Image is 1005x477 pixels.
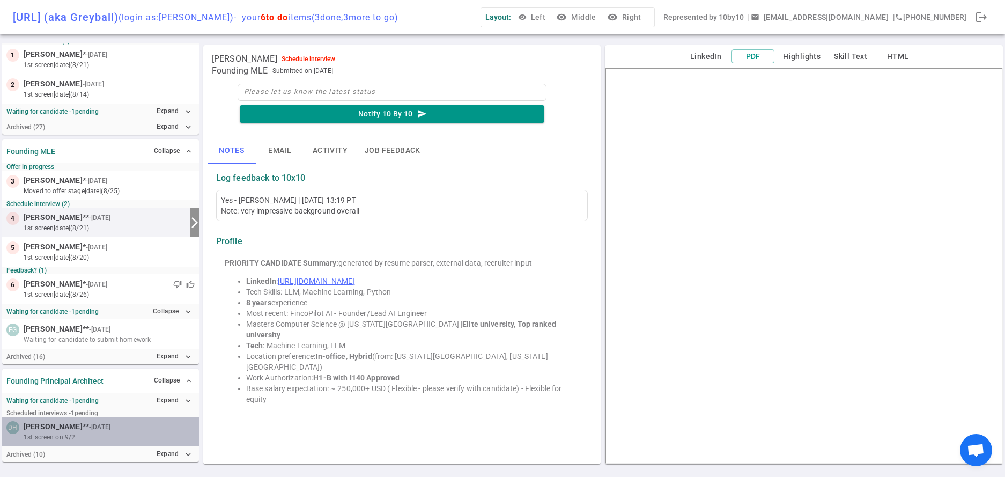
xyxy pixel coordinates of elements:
[895,13,903,21] i: phone
[24,186,195,196] small: moved to Offer stage [DATE] (8/25)
[150,304,195,319] button: Collapseexpand_more
[684,50,727,63] button: LinkedIn
[24,324,83,335] span: [PERSON_NAME]
[304,138,356,164] button: Activity
[225,258,580,268] div: generated by resume parser, external data, recruiter input
[212,54,277,64] span: [PERSON_NAME]
[24,253,195,262] small: 1st Screen [DATE] (8/20)
[6,241,19,254] div: 5
[6,212,19,225] div: 4
[6,278,19,291] div: 6
[518,13,527,21] span: visibility
[173,280,182,289] span: thumb_down
[13,11,398,24] div: [URL] (aka Greyball)
[86,50,107,60] small: - [DATE]
[208,138,256,164] button: Notes
[731,49,774,64] button: PDF
[246,297,580,308] li: experience
[779,50,825,63] button: Highlights
[485,13,511,21] span: Layout:
[246,340,580,351] li: : Machine Learning, LLM
[261,12,288,23] span: 6 to do
[24,421,83,432] span: [PERSON_NAME]
[356,138,429,164] button: Job feedback
[184,147,193,156] span: expand_less
[829,50,872,63] button: Skill Text
[6,175,19,188] div: 3
[246,308,580,319] li: Most recent: FincoPilot AI - Founder/Lead AI Engineer
[24,60,195,70] small: 1st Screen [DATE] (8/21)
[234,12,398,23] span: - your items ( 3 done, 3 more to go)
[24,212,83,223] span: [PERSON_NAME]
[6,200,195,208] small: Schedule interview (2)
[6,451,45,458] small: Archived ( 10 )
[24,175,83,186] span: [PERSON_NAME]
[154,393,195,408] button: Expandexpand_more
[605,68,1003,464] iframe: candidate_document_preview__iframe
[154,119,195,135] button: Expandexpand_more
[154,446,195,462] button: Expandexpand_more
[246,298,271,307] strong: 8 years
[749,8,893,27] button: Open a message box
[183,352,193,362] i: expand_more
[278,277,354,285] a: [URL][DOMAIN_NAME]
[751,13,759,21] span: email
[86,176,107,186] small: - [DATE]
[246,319,580,340] li: Masters Computer Science @ [US_STATE][GEOGRAPHIC_DATA] |
[6,377,104,385] strong: Founding Principal Architect
[89,213,110,223] small: - [DATE]
[315,352,372,361] strong: In-office, Hybrid
[240,105,544,123] button: Notify 10 By 10send
[183,307,193,317] i: expand_more
[6,353,45,361] small: Archived ( 16 )
[6,123,45,131] small: Archived ( 27 )
[6,49,19,62] div: 1
[6,78,19,91] div: 2
[605,8,646,27] button: visibilityRight
[86,243,107,252] small: - [DATE]
[6,397,99,405] strong: Waiting for candidate - 1 pending
[216,173,306,184] strong: Log feedback to 10x10
[282,55,335,63] div: Schedule interview
[183,107,193,116] i: expand_more
[184,377,193,385] span: expand_less
[607,12,618,23] i: visibility
[24,335,151,344] span: Waiting for candidate to submit homework
[24,223,186,233] small: 1st Screen [DATE] (8/21)
[89,422,110,432] small: - [DATE]
[960,434,992,466] a: Open chat
[24,290,195,299] small: 1st Screen [DATE] (8/26)
[188,216,201,229] i: arrow_forward_ios
[246,341,263,350] strong: Tech
[154,349,195,364] button: Expandexpand_more
[246,383,580,405] li: Base salary expectation: ~ 250,000+ USD ( Flexible - please verify with candidate) - Flexible for...
[556,12,567,23] i: visibility
[6,409,98,417] small: Scheduled interviews - 1 pending
[183,122,193,132] i: expand_more
[272,65,333,76] span: Submitted on [DATE]
[6,163,195,171] small: Offer in progress
[246,372,580,383] li: Work Authorization:
[246,276,580,287] li: :
[225,259,339,267] strong: PRIORITY CANDIDATE Summary:
[183,396,193,406] i: expand_more
[515,8,550,27] button: Left
[89,325,110,334] small: - [DATE]
[6,147,55,156] strong: Founding MLE
[183,450,193,459] i: expand_more
[83,79,104,89] small: - [DATE]
[246,351,580,372] li: Location preference: (from: [US_STATE][GEOGRAPHIC_DATA], [US_STATE][GEOGRAPHIC_DATA])
[151,143,195,159] button: Collapse
[24,432,75,442] span: 1st screen on 9/2
[246,287,580,297] li: Tech Skills: LLM, Machine Learning, Python
[554,8,600,27] button: visibilityMiddle
[6,324,19,336] div: EG
[154,104,195,119] button: Expandexpand_more
[208,138,597,164] div: basic tabs example
[186,280,195,289] span: thumb_up
[119,12,234,23] span: (login as: [PERSON_NAME] )
[151,373,195,388] button: Collapse
[86,280,107,289] small: - [DATE]
[212,65,268,76] span: Founding MLE
[221,195,583,216] div: Yes - [PERSON_NAME] | [DATE] 13:19 PT Note: very impressive background overall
